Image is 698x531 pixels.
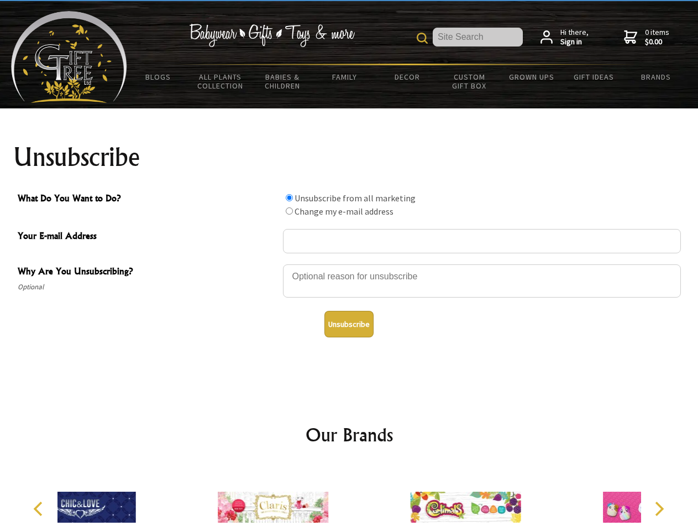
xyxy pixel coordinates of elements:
[540,28,589,47] a: Hi there,Sign in
[560,28,589,47] span: Hi there,
[625,65,687,88] a: Brands
[189,24,355,47] img: Babywear - Gifts - Toys & more
[251,65,314,97] a: Babies & Children
[18,229,277,245] span: Your E-mail Address
[18,280,277,294] span: Optional
[11,11,127,103] img: Babyware - Gifts - Toys and more...
[13,144,685,170] h1: Unsubscribe
[624,28,669,47] a: 0 items$0.00
[18,264,277,280] span: Why Are You Unsubscribing?
[417,33,428,44] img: product search
[286,207,293,215] input: What Do You Want to Do?
[18,191,277,207] span: What Do You Want to Do?
[647,497,671,521] button: Next
[376,65,438,88] a: Decor
[314,65,376,88] a: Family
[645,27,669,47] span: 0 items
[28,497,52,521] button: Previous
[295,192,416,204] label: Unsubscribe from all marketing
[563,65,625,88] a: Gift Ideas
[283,229,681,253] input: Your E-mail Address
[283,264,681,298] textarea: Why Are You Unsubscribing?
[500,65,563,88] a: Grown Ups
[560,37,589,47] strong: Sign in
[286,194,293,201] input: What Do You Want to Do?
[324,311,374,337] button: Unsubscribe
[438,65,501,97] a: Custom Gift Box
[22,421,676,448] h2: Our Brands
[127,65,190,88] a: BLOGS
[433,28,523,46] input: Site Search
[295,206,393,217] label: Change my e-mail address
[645,37,669,47] strong: $0.00
[190,65,252,97] a: All Plants Collection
